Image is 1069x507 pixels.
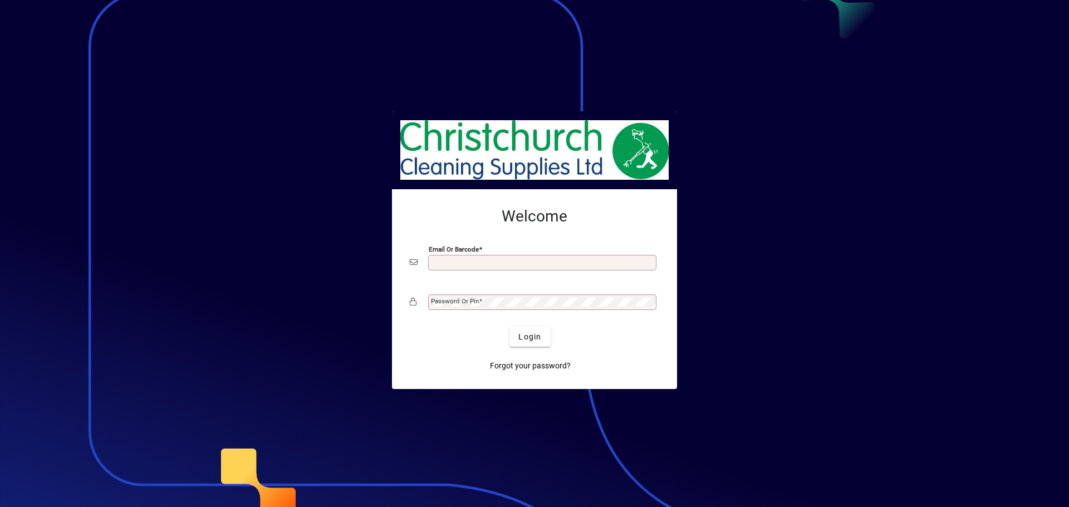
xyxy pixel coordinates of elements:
[429,245,479,253] mat-label: Email or Barcode
[490,360,571,372] span: Forgot your password?
[518,331,541,343] span: Login
[509,327,550,347] button: Login
[486,356,575,376] a: Forgot your password?
[431,297,479,305] mat-label: Password or Pin
[410,207,659,226] h2: Welcome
